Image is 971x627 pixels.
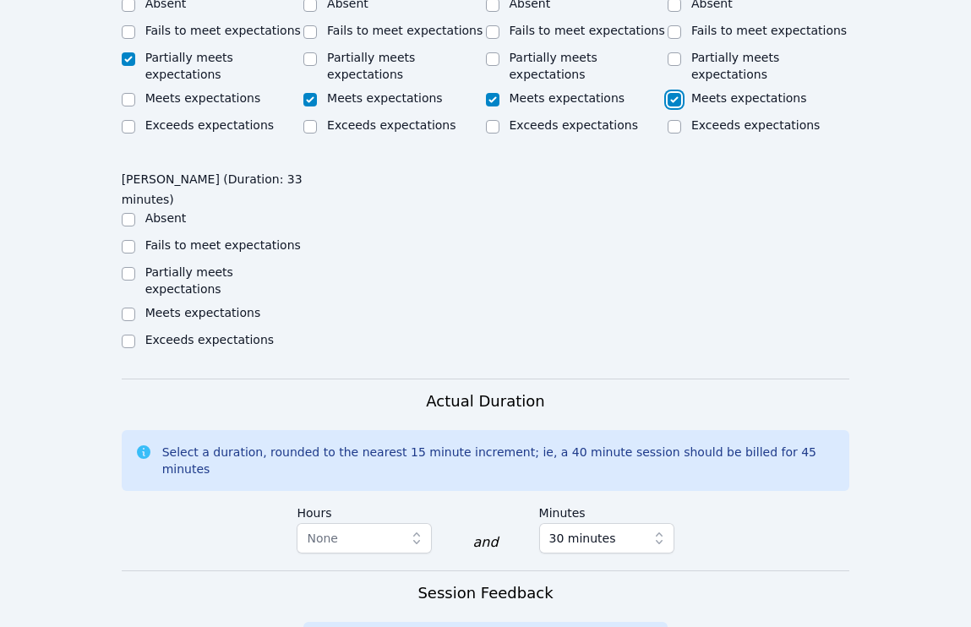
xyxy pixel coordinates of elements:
[539,498,674,523] label: Minutes
[145,211,187,225] label: Absent
[307,532,338,545] span: None
[145,333,274,346] label: Exceeds expectations
[691,91,807,105] label: Meets expectations
[426,390,544,413] h3: Actual Duration
[327,91,443,105] label: Meets expectations
[691,24,847,37] label: Fails to meet expectations
[327,118,455,132] label: Exceeds expectations
[417,581,553,605] h3: Session Feedback
[297,498,432,523] label: Hours
[472,532,498,553] div: and
[510,24,665,37] label: Fails to meet expectations
[549,528,616,548] span: 30 minutes
[145,24,301,37] label: Fails to meet expectations
[145,238,301,252] label: Fails to meet expectations
[510,118,638,132] label: Exceeds expectations
[510,51,597,81] label: Partially meets expectations
[145,91,261,105] label: Meets expectations
[691,118,820,132] label: Exceeds expectations
[145,118,274,132] label: Exceeds expectations
[539,523,674,553] button: 30 minutes
[122,164,303,210] legend: [PERSON_NAME] (Duration: 33 minutes)
[145,51,233,81] label: Partially meets expectations
[145,265,233,296] label: Partially meets expectations
[162,444,837,477] div: Select a duration, rounded to the nearest 15 minute increment; ie, a 40 minute session should be ...
[327,24,483,37] label: Fails to meet expectations
[510,91,625,105] label: Meets expectations
[327,51,415,81] label: Partially meets expectations
[691,51,779,81] label: Partially meets expectations
[145,306,261,319] label: Meets expectations
[297,523,432,553] button: None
